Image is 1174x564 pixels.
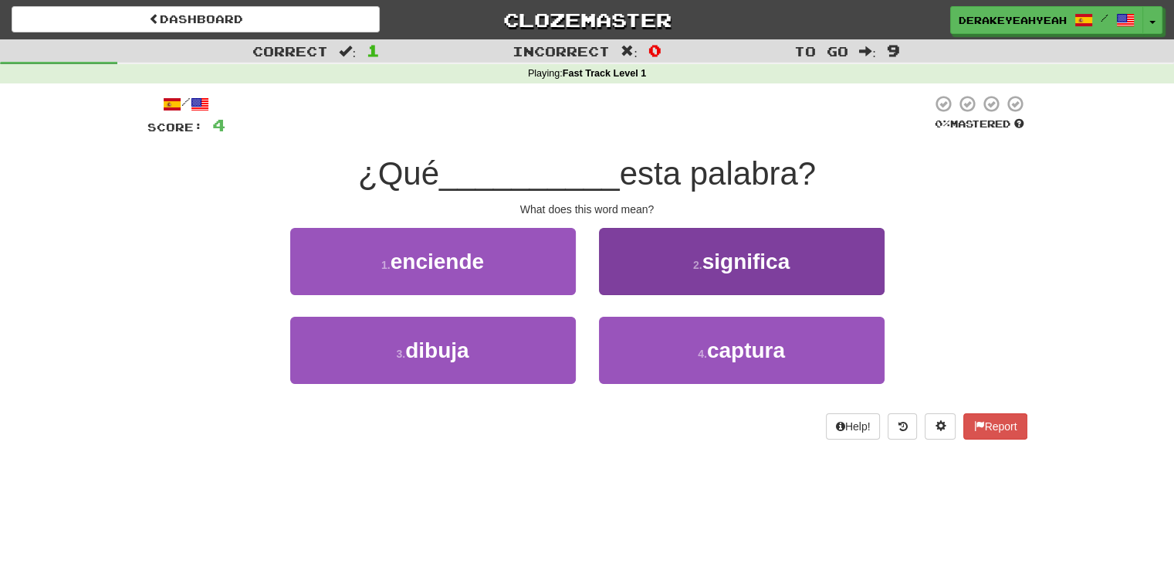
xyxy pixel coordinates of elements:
[358,155,439,192] span: ¿Qué
[702,250,790,274] span: significa
[405,338,469,362] span: dibuja
[290,317,576,384] button: 3.dibuja
[599,228,885,295] button: 2.significa
[888,413,917,440] button: Round history (alt+y)
[950,6,1143,34] a: derakeyeahyeah /
[290,228,576,295] button: 1.enciende
[147,121,203,134] span: Score:
[367,41,380,59] span: 1
[439,155,620,192] span: __________
[381,259,391,271] small: 1 .
[707,338,785,362] span: captura
[959,13,1067,27] span: derakeyeahyeah
[147,202,1027,217] div: What does this word mean?
[693,259,702,271] small: 2 .
[391,250,484,274] span: enciende
[859,45,876,58] span: :
[513,43,610,59] span: Incorrect
[794,43,848,59] span: To go
[648,41,661,59] span: 0
[1101,12,1108,23] span: /
[826,413,881,440] button: Help!
[621,45,638,58] span: :
[396,348,405,360] small: 3 .
[147,94,225,114] div: /
[212,115,225,134] span: 4
[339,45,356,58] span: :
[252,43,328,59] span: Correct
[698,348,707,360] small: 4 .
[563,68,647,79] strong: Fast Track Level 1
[403,6,771,33] a: Clozemaster
[935,117,950,130] span: 0 %
[887,41,900,59] span: 9
[599,317,885,384] button: 4.captura
[963,413,1027,440] button: Report
[620,155,817,192] span: esta palabra?
[932,117,1027,131] div: Mastered
[12,6,380,32] a: Dashboard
